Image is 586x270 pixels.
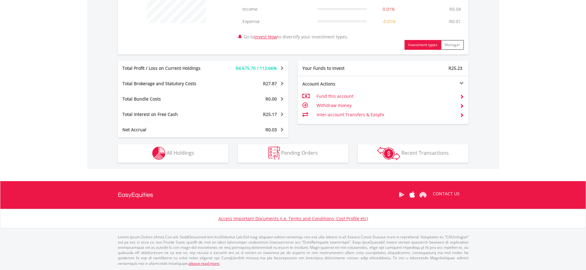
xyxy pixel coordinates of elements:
[189,261,220,266] a: please read more:
[238,144,349,163] button: Pending Orders
[317,101,455,110] td: Withdraw money
[281,149,318,156] span: Pending Orders
[407,185,418,204] a: Apple
[448,65,462,71] span: R25.23
[298,81,383,87] div: Account Actions
[265,127,277,133] span: R0.03
[441,40,464,50] button: Manager
[377,147,400,160] img: transactions-zar-wht.png
[239,15,314,28] td: Expense
[446,3,464,15] td: R0.04
[418,185,429,204] a: Huawei
[118,127,217,133] div: Net Accrual
[445,15,464,28] td: -R0.01
[152,147,165,160] img: holdings-wht.png
[358,144,468,163] button: Recent Transactions
[265,96,277,102] span: R0.00
[268,147,280,160] img: pending_instructions-wht.png
[396,185,407,204] a: Google Play
[298,65,383,71] div: Your Funds to Invest
[317,92,455,101] td: Fund this account
[370,3,408,15] td: 0.01%
[370,15,408,28] td: -0.01%
[317,110,455,119] td: Inter-account Transfers & EasyFx
[236,65,277,71] span: R4 675.70 / 112.66%
[118,111,217,117] div: Total Interest on Free Cash
[218,216,368,221] a: Access Important Documents (i.e. Terms and Conditions, Cost Profile etc)
[118,181,153,209] a: EasyEquities
[118,234,468,266] p: Lorem Ipsum Dolors (Ame) Con a/e SeddOeiusmod tem InciDiduntut Lab Etd mag aliquaen admin veniamq...
[167,149,194,156] span: All Holdings
[118,81,217,87] div: Total Brokerage and Statutory Costs
[405,40,441,50] button: Investment types
[118,144,229,163] button: All Holdings
[239,3,314,15] td: Income
[429,185,464,202] a: CONTACT US
[118,65,217,71] div: Total Profit / Loss on Current Holdings
[118,96,217,102] div: Total Bundle Costs
[254,34,277,40] a: Invest Now
[263,111,277,117] span: R25.17
[401,149,449,156] span: Recent Transactions
[263,81,277,86] span: R27.87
